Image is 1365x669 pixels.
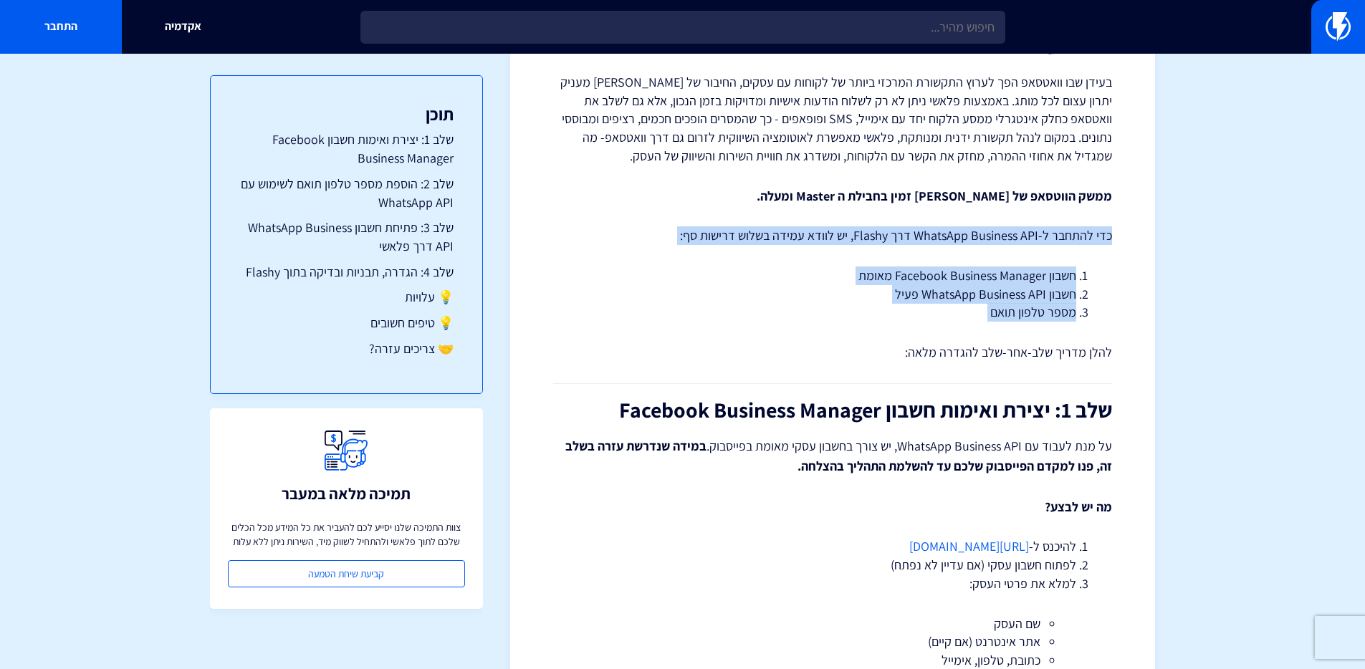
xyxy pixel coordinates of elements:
[228,560,465,587] a: קביעת שיחת הטמעה
[565,438,1112,474] strong: במידה שנדרשת עזרה בשלב זה, פנו למקדם הפייסבוק שלכם עד להשלמת התהליך בהצלחה.
[1045,499,1112,515] strong: מה יש לבצע?
[239,175,454,211] a: שלב 2: הוספת מספר טלפון תואם לשימוש עם WhatsApp API
[239,130,454,167] a: שלב 1: יצירת ואימות חשבון Facebook Business Manager
[553,343,1112,362] p: להלן מדריך שלב-אחר-שלב להגדרה מלאה:
[239,263,454,281] a: שלב 4: הגדרה, תבניות ובדיקה בתוך Flashy
[553,436,1112,476] p: על מנת לעבוד עם WhatsApp Business API, יש צורך בחשבון עסקי מאומת בפייסבוק.
[553,398,1112,422] h2: שלב 1: יצירת ואימות חשבון Facebook Business Manager
[228,520,465,549] p: צוות התמיכה שלנו יסייע לכם להעביר את כל המידע מכל הכלים שלכם לתוך פלאשי ולהתחיל לשווק מיד, השירות...
[239,105,454,123] h3: תוכן
[589,303,1076,322] li: מספר טלפון תואם
[589,285,1076,304] li: חשבון WhatsApp Business API פעיל
[589,266,1076,285] li: חשבון Facebook Business Manager מאומת
[239,314,454,332] a: 💡 טיפים חשובים
[553,226,1112,245] p: כדי להתחבר ל-WhatsApp Business API דרך Flashy, יש לוודא עמידה בשלוש דרישות סף:
[589,537,1076,556] li: להיכנס ל-
[360,11,1005,44] input: חיפוש מהיר...
[553,73,1112,165] p: בעידן שבו וואטסאפ הפך לערוץ התקשורת המרכזי ביותר של לקוחות עם עסקים, החיבור של [PERSON_NAME] מעני...
[625,615,1040,633] li: שם העסק
[239,340,454,358] a: 🤝 צריכים עזרה?
[625,632,1040,651] li: אתר אינטרנט (אם קיים)
[239,288,454,307] a: 💡 עלויות
[909,538,1029,554] a: [URL][DOMAIN_NAME]
[589,556,1076,574] li: לפתוח חשבון עסקי (אם עדיין לא נפתח)
[757,188,1112,204] strong: ממשק הווטסאפ של [PERSON_NAME] זמין בחבילת ה Master ומעלה.
[282,485,411,502] h3: תמיכה מלאה במעבר
[239,218,454,255] a: שלב 3: פתיחת חשבון WhatsApp Business API דרך פלאשי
